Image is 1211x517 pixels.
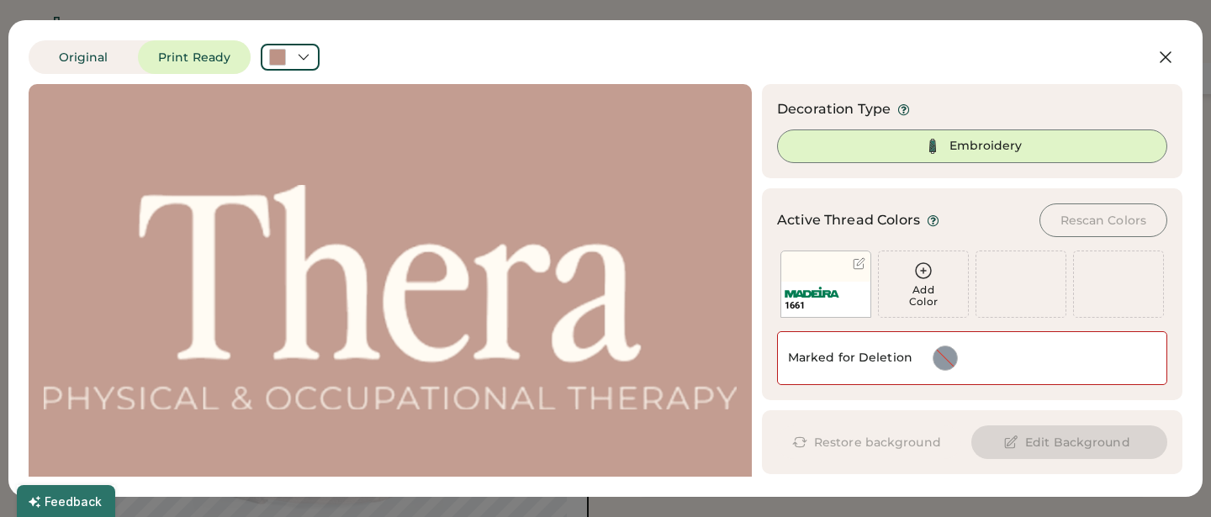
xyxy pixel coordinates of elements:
[788,350,912,367] div: Marked for Deletion
[785,287,839,298] img: Madeira%20Logo.svg
[949,138,1022,155] div: Embroidery
[1039,203,1167,237] button: Rescan Colors
[777,210,920,230] div: Active Thread Colors
[138,40,251,74] button: Print Ready
[923,136,943,156] img: Thread%20Selected.svg
[29,40,138,74] button: Original
[777,425,961,459] button: Restore background
[879,284,968,308] div: Add Color
[971,425,1167,459] button: Edit Background
[785,299,867,312] div: 1661
[1131,441,1203,514] iframe: Front Chat
[777,99,891,119] div: Decoration Type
